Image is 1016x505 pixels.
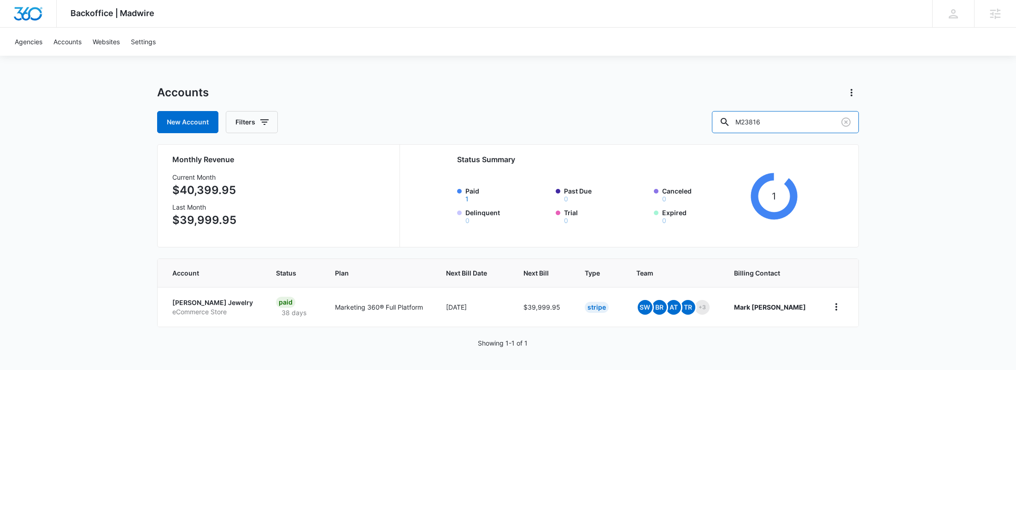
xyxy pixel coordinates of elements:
[695,300,710,315] span: +3
[172,298,254,316] a: [PERSON_NAME] JewelryeCommerce Store
[734,303,806,311] strong: Mark [PERSON_NAME]
[512,287,574,327] td: $39,999.95
[636,268,699,278] span: Team
[457,154,798,165] h2: Status Summary
[638,300,652,315] span: SW
[478,338,528,348] p: Showing 1-1 of 1
[9,28,48,56] a: Agencies
[172,182,236,199] p: $40,399.95
[226,111,278,133] button: Filters
[585,268,600,278] span: Type
[125,28,161,56] a: Settings
[276,297,295,308] div: Paid
[157,86,209,100] h1: Accounts
[435,287,512,327] td: [DATE]
[662,208,747,224] label: Expired
[564,208,649,224] label: Trial
[465,196,469,202] button: Paid
[734,268,807,278] span: Billing Contact
[839,115,853,129] button: Clear
[712,111,859,133] input: Search
[652,300,667,315] span: BR
[276,308,312,317] p: 38 days
[585,302,609,313] div: Stripe
[172,202,236,212] h3: Last Month
[844,85,859,100] button: Actions
[172,268,241,278] span: Account
[172,298,254,307] p: [PERSON_NAME] Jewelry
[172,172,236,182] h3: Current Month
[48,28,87,56] a: Accounts
[172,154,388,165] h2: Monthly Revenue
[662,186,747,202] label: Canceled
[172,307,254,317] p: eCommerce Store
[465,186,550,202] label: Paid
[87,28,125,56] a: Websites
[335,268,424,278] span: Plan
[70,8,154,18] span: Backoffice | Madwire
[829,299,844,314] button: home
[276,268,299,278] span: Status
[523,268,549,278] span: Next Bill
[564,186,649,202] label: Past Due
[172,212,236,229] p: $39,999.95
[446,268,488,278] span: Next Bill Date
[772,190,776,202] tspan: 1
[681,300,695,315] span: TR
[335,302,424,312] p: Marketing 360® Full Platform
[666,300,681,315] span: At
[157,111,218,133] a: New Account
[465,208,550,224] label: Delinquent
